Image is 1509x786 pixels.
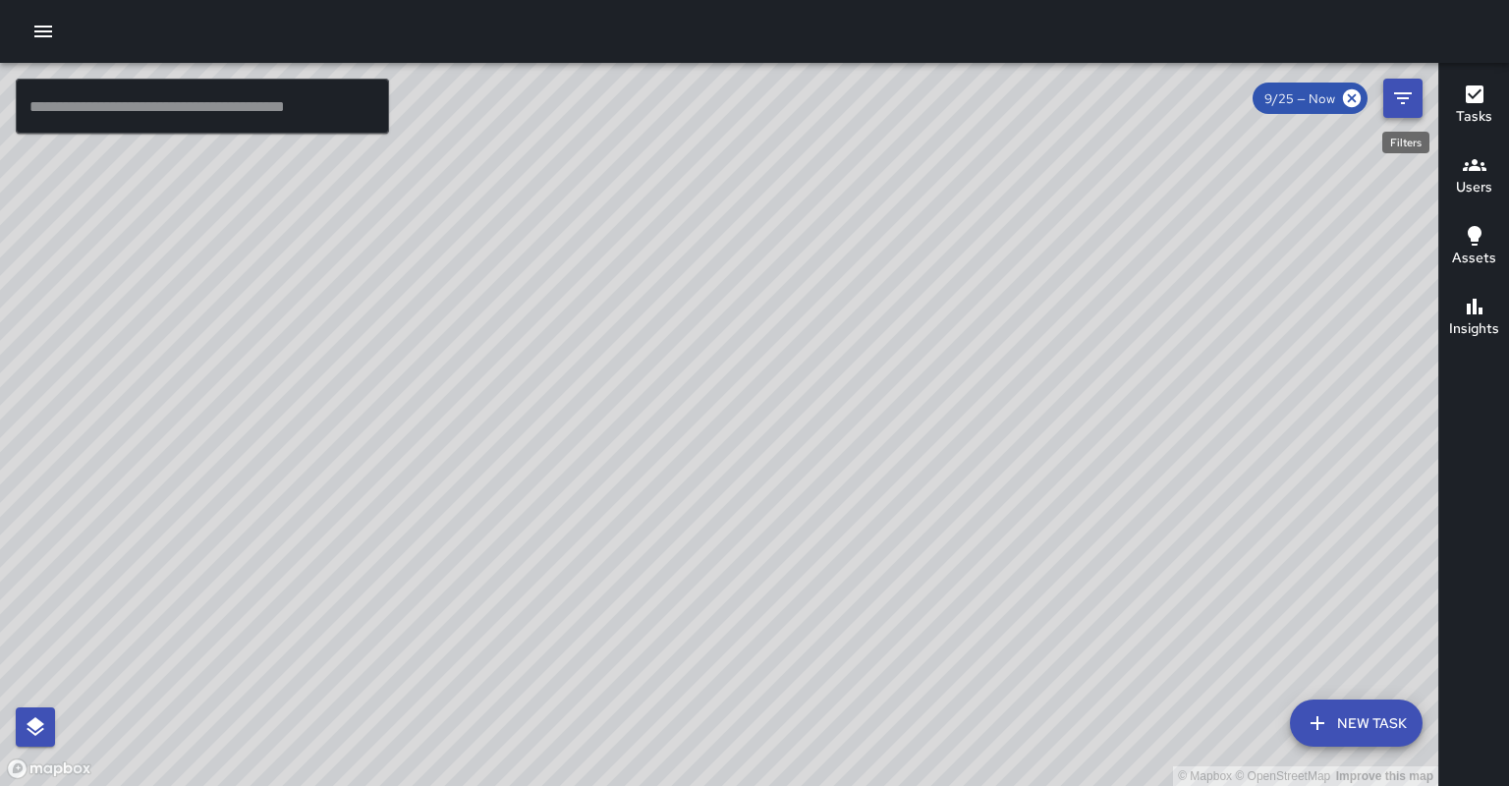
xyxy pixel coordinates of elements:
button: Tasks [1439,71,1509,141]
button: Assets [1439,212,1509,283]
button: New Task [1290,700,1423,747]
button: Users [1439,141,1509,212]
button: Insights [1439,283,1509,354]
h6: Insights [1449,318,1499,340]
h6: Assets [1452,248,1496,269]
div: Filters [1382,132,1429,153]
div: 9/25 — Now [1253,83,1368,114]
span: 9/25 — Now [1253,90,1347,107]
button: Filters [1383,79,1423,118]
h6: Users [1456,177,1492,198]
h6: Tasks [1456,106,1492,128]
